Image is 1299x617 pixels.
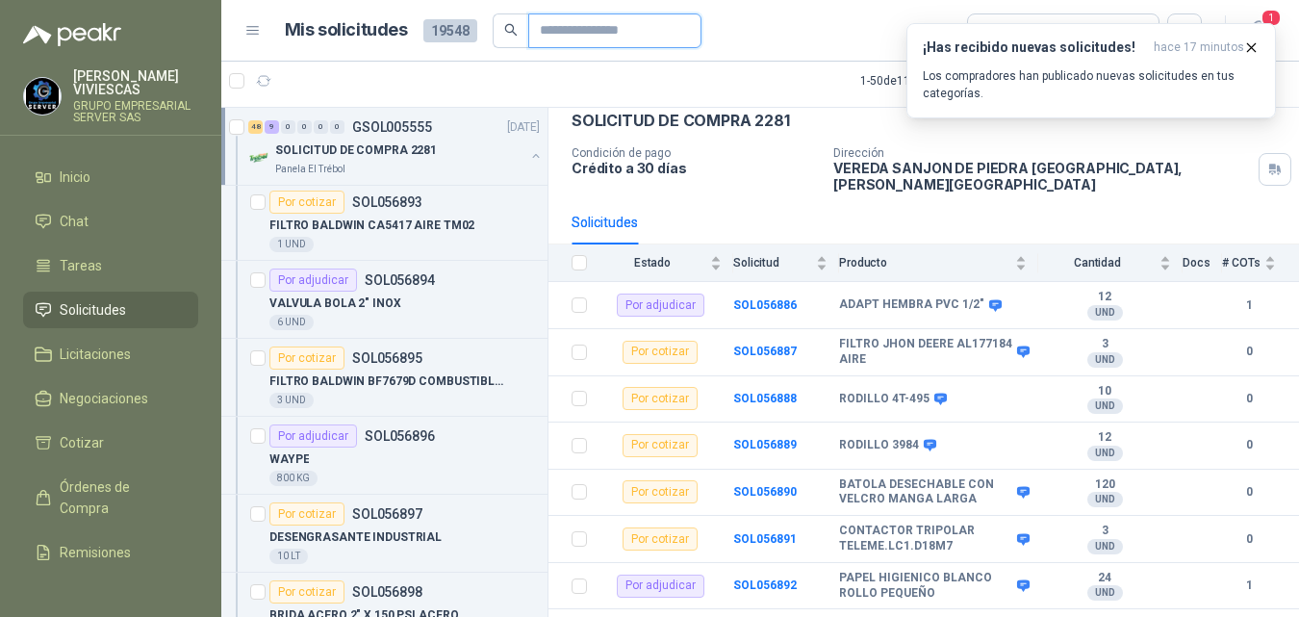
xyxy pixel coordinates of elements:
[839,524,1012,553] b: CONTACTOR TRIPOLAR TELEME.LC1.D18M7
[221,339,548,417] a: Por cotizarSOL056895FILTRO BALDWIN BF7679D COMBUSTIBLE TM093 UND
[269,549,308,564] div: 10 LT
[269,528,442,547] p: DESENGRASANTE INDUSTRIAL
[281,120,295,134] div: 0
[248,120,263,134] div: 48
[23,203,198,240] a: Chat
[297,120,312,134] div: 0
[1222,244,1299,282] th: # COTs
[1087,492,1123,507] div: UND
[23,469,198,527] a: Órdenes de Compra
[1038,290,1171,305] b: 12
[1154,39,1244,56] span: hace 17 minutos
[275,141,437,160] p: SOLICITUD DE COMPRA 2281
[60,211,89,232] span: Chat
[839,392,930,407] b: RODILLO 4T-495
[265,120,279,134] div: 9
[269,502,344,526] div: Por cotizar
[572,111,790,131] p: SOLICITUD DE COMPRA 2281
[221,495,548,573] a: Por cotizarSOL056897DESENGRASANTE INDUSTRIAL10 LT
[73,69,198,96] p: [PERSON_NAME] VIVIESCAS
[221,417,548,495] a: Por adjudicarSOL056896WAYPE800 KG
[60,432,104,453] span: Cotizar
[23,23,121,46] img: Logo peakr
[733,298,797,312] b: SOL056886
[269,450,309,469] p: WAYPE
[1241,13,1276,48] button: 1
[60,388,148,409] span: Negociaciones
[285,16,408,44] h1: Mis solicitudes
[507,118,540,137] p: [DATE]
[423,19,477,42] span: 19548
[23,292,198,328] a: Solicitudes
[275,162,345,177] p: Panela El Trébol
[833,146,1251,160] p: Dirección
[23,380,198,417] a: Negociaciones
[314,120,328,134] div: 0
[572,160,818,176] p: Crédito a 30 días
[839,297,984,313] b: ADAPT HEMBRA PVC 1/2"
[1222,296,1276,315] b: 1
[365,429,435,443] p: SOL056896
[923,39,1146,56] h3: ¡Has recibido nuevas solicitudes!
[572,146,818,160] p: Condición de pago
[269,580,344,604] div: Por cotizar
[623,527,698,551] div: Por cotizar
[352,351,422,365] p: SOL056895
[1087,539,1123,554] div: UND
[1038,477,1171,493] b: 120
[599,244,733,282] th: Estado
[839,438,919,453] b: RODILLO 3984
[623,387,698,410] div: Por cotizar
[906,23,1276,118] button: ¡Has recibido nuevas solicitudes!hace 17 minutos Los compradores han publicado nuevas solicitudes...
[1183,244,1222,282] th: Docs
[60,255,102,276] span: Tareas
[733,244,839,282] th: Solicitud
[1222,256,1261,270] span: # COTs
[623,434,698,457] div: Por cotizar
[60,344,131,365] span: Licitaciones
[352,195,422,209] p: SOL056893
[24,78,61,115] img: Company Logo
[269,424,357,448] div: Por adjudicar
[1222,530,1276,549] b: 0
[23,336,198,373] a: Licitaciones
[1038,430,1171,446] b: 12
[269,373,509,391] p: FILTRO BALDWIN BF7679D COMBUSTIBLE TM09
[23,534,198,571] a: Remisiones
[839,337,1012,367] b: FILTRO JHON DEERE AL177184 AIRE
[1222,343,1276,361] b: 0
[269,217,474,235] p: FILTRO BALDWIN CA5417 AIRE TM02
[352,120,432,134] p: GSOL005555
[1038,337,1171,352] b: 3
[839,244,1038,282] th: Producto
[248,116,544,177] a: 48 9 0 0 0 0 GSOL005555[DATE] Company LogoSOLICITUD DE COMPRA 2281Panela El Trébol
[1261,9,1282,27] span: 1
[733,485,797,499] a: SOL056890
[269,295,401,313] p: VALVULA BOLA 2" INOX
[269,393,314,408] div: 3 UND
[221,261,548,339] a: Por adjudicarSOL056894VALVULA BOLA 2" INOX6 UND
[1087,585,1123,601] div: UND
[269,191,344,214] div: Por cotizar
[352,585,422,599] p: SOL056898
[23,159,198,195] a: Inicio
[269,471,318,486] div: 800 KG
[1087,352,1123,368] div: UND
[248,146,271,169] img: Company Logo
[839,477,1012,507] b: BATOLA DESECHABLE CON VELCRO MANGA LARGA
[330,120,344,134] div: 0
[572,212,638,233] div: Solicitudes
[73,100,198,123] p: GRUPO EMPRESARIAL SERVER SAS
[923,67,1260,102] p: Los compradores han publicado nuevas solicitudes en tus categorías.
[860,65,992,96] div: 1 - 50 de 11412
[623,341,698,364] div: Por cotizar
[599,256,706,270] span: Estado
[833,160,1251,193] p: VEREDA SANJON DE PIEDRA [GEOGRAPHIC_DATA] , [PERSON_NAME][GEOGRAPHIC_DATA]
[733,256,812,270] span: Solicitud
[365,273,435,287] p: SOL056894
[269,237,314,252] div: 1 UND
[269,315,314,330] div: 6 UND
[733,438,797,451] a: SOL056889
